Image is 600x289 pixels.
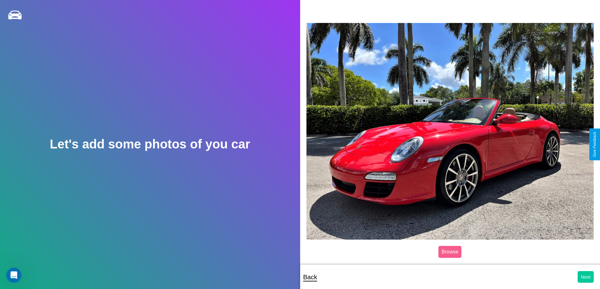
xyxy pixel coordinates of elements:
[592,132,597,157] div: Give Feedback
[6,268,21,283] iframe: Intercom live chat
[438,246,461,258] label: Browse
[306,23,594,239] img: posted
[50,137,250,151] h2: Let's add some photos of you car
[303,271,317,283] p: Back
[578,271,594,283] button: Next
